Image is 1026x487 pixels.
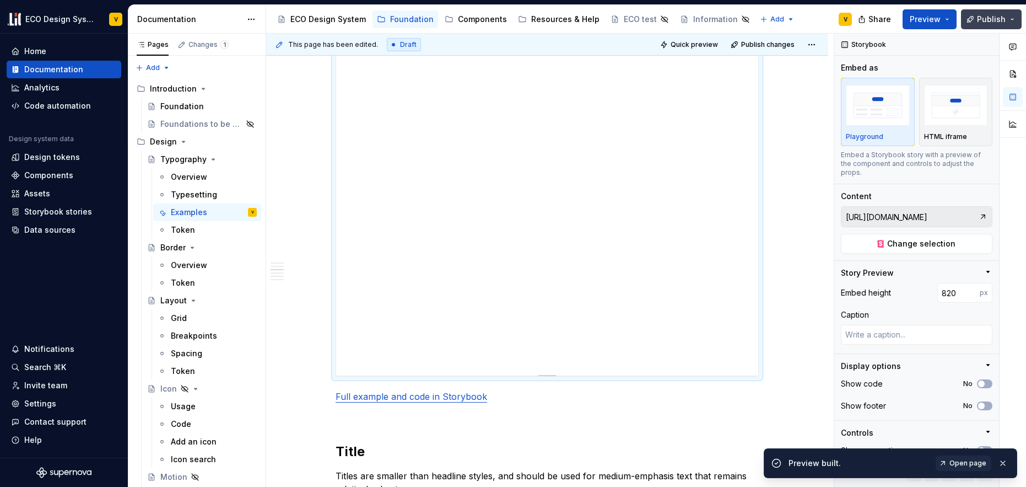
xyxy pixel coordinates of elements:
a: Information [676,10,754,28]
button: Add [757,12,798,27]
div: Analytics [24,82,60,93]
a: Token [153,221,261,239]
div: Usage [171,401,196,412]
a: Layout [143,292,261,309]
a: ECO test [606,10,673,28]
button: Search ⌘K [7,358,121,376]
a: Motion [143,468,261,486]
a: Components [440,10,511,28]
div: Grid [171,313,187,324]
button: Help [7,431,121,449]
div: Search ⌘K [24,362,66,373]
a: Analytics [7,79,121,97]
button: Story Preview [841,267,992,279]
a: Design tokens [7,148,121,166]
a: Add an icon [153,433,261,451]
button: Share [852,9,898,29]
a: ECO Design System [273,10,370,28]
p: Playground [846,132,883,141]
p: HTML iframe [924,132,967,141]
div: Foundation [390,14,434,25]
button: Change selection [841,234,992,254]
a: Full example and code in Storybook [336,391,487,402]
div: Display options [841,361,901,372]
div: Overview [171,172,207,183]
a: Spacing [153,345,261,362]
label: No [963,402,973,410]
span: Change selection [887,238,955,249]
div: Storybook stories [24,206,92,217]
div: Token [171,366,195,377]
a: Assets [7,185,121,202]
span: Add [770,15,784,24]
span: Open page [949,459,986,468]
div: Information [693,14,738,25]
div: Contact support [24,416,87,427]
div: Story Preview [841,267,894,279]
button: Add [132,60,174,76]
div: Embed as [841,62,878,73]
a: Code automation [7,97,121,115]
div: Layout [160,295,187,306]
div: Show footer [841,400,886,411]
div: Code [171,419,191,430]
div: ECO test [624,14,657,25]
div: Resources & Help [531,14,600,25]
a: Icon search [153,451,261,468]
span: Preview [910,14,941,25]
div: Typography [160,154,207,165]
div: Home [24,46,46,57]
div: V [844,15,847,24]
div: Caption [841,309,869,320]
svg: Supernova Logo [36,467,91,478]
a: Invite team [7,377,121,394]
span: Share [868,14,891,25]
div: Icon [160,383,177,394]
div: Page tree [273,8,754,30]
div: ECO Design System [25,14,96,25]
a: Typesetting [153,186,261,204]
div: Token [171,277,195,288]
div: Border [160,242,186,253]
a: Settings [7,395,121,413]
a: Foundations to be published [143,115,261,133]
button: placeholderHTML iframe [919,78,993,146]
button: Publish changes [727,37,800,52]
span: Publish [977,14,1006,25]
div: Embed height [841,287,891,298]
a: Overview [153,256,261,274]
a: Token [153,362,261,380]
a: Documentation [7,61,121,78]
button: Publish [961,9,1022,29]
span: Publish changes [741,40,795,49]
a: Foundation [143,98,261,115]
a: Typography [143,151,261,168]
div: Help [24,435,42,446]
div: Icon search [171,454,216,465]
div: Invite team [24,380,67,391]
h2: Title [336,443,759,461]
div: Introduction [132,80,261,98]
input: Auto [937,283,980,303]
button: Quick preview [657,37,723,52]
div: Components [458,14,507,25]
button: Contact support [7,413,121,431]
a: Open page [936,456,991,471]
span: Add [146,63,160,72]
a: Token [153,274,261,292]
div: ECO Design System [290,14,366,25]
div: Documentation [24,64,83,75]
div: V [251,207,254,218]
div: Breakpoints [171,330,217,341]
div: Documentation [137,14,241,25]
div: Foundation [160,101,204,112]
a: Grid [153,309,261,327]
div: Examples [171,207,207,218]
a: Resources & Help [514,10,604,28]
a: Data sources [7,221,121,239]
a: Border [143,239,261,256]
a: Code [153,415,261,433]
div: Preview built. [789,458,929,469]
div: V [114,15,118,24]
